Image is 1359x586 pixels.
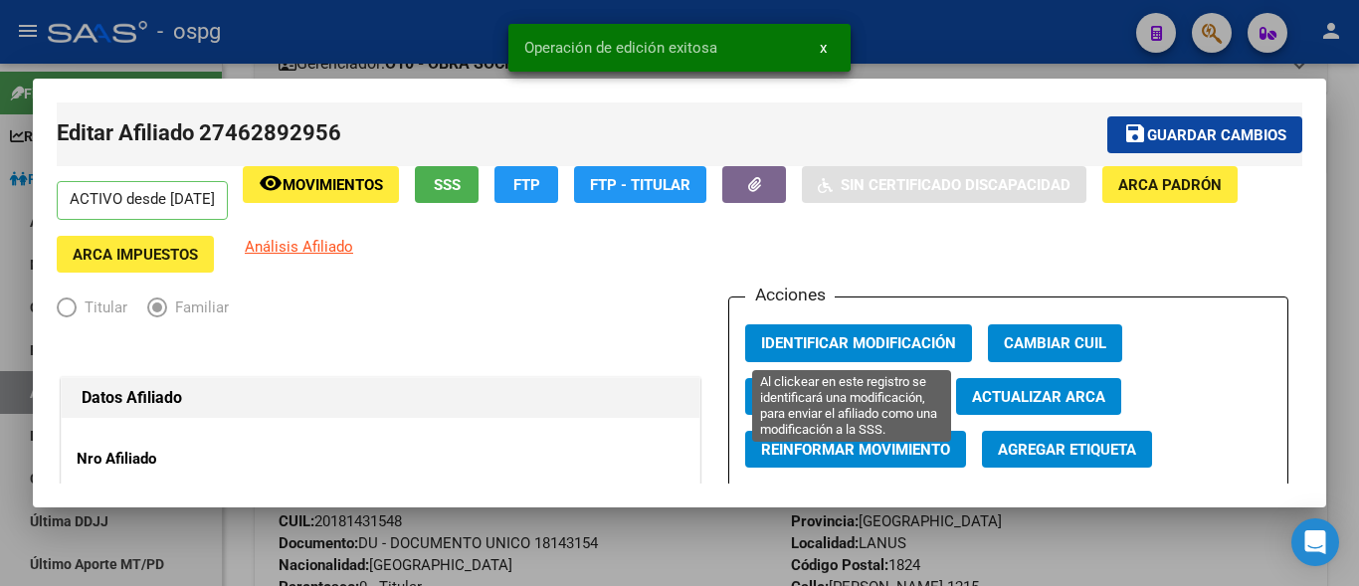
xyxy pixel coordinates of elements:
button: Actualizar ARCA [956,378,1121,415]
span: ARCA Padrón [1118,176,1222,194]
button: ARCA Padrón [1102,166,1238,203]
span: FTP - Titular [590,176,690,194]
p: ACTIVO desde [DATE] [57,181,228,220]
div: Open Intercom Messenger [1291,518,1339,566]
span: Agregar Movimiento [761,388,924,406]
span: Identificar Modificación [761,335,956,353]
button: Vencimiento PMI [745,484,905,520]
span: FTP [513,176,540,194]
button: Movimientos [243,166,399,203]
h3: Acciones [745,282,835,307]
button: Agregar Etiqueta [982,431,1152,468]
span: Actualizar ARCA [972,388,1105,406]
span: Editar Afiliado 27462892956 [57,120,341,145]
button: Sin Certificado Discapacidad [802,166,1086,203]
span: Titular [77,296,127,319]
span: ARCA Impuestos [73,246,198,264]
button: Agregar Movimiento [745,378,940,415]
span: Familiar [167,296,229,319]
span: x [820,39,827,57]
span: Cambiar CUIL [1004,335,1106,353]
h1: Datos Afiliado [82,386,679,410]
button: Identificar Modificación [745,324,972,361]
span: Análisis Afiliado [245,238,353,256]
span: Sin Certificado Discapacidad [841,176,1070,194]
mat-icon: remove_red_eye [259,171,283,195]
button: FTP [494,166,558,203]
button: ARCA Impuestos [57,236,214,273]
button: Categoria [921,484,1033,520]
mat-icon: save [1123,121,1147,145]
span: Agregar Etiqueta [998,441,1136,459]
span: Operación de edición exitosa [524,38,717,58]
p: Nro Afiliado [77,448,259,471]
span: Movimientos [283,176,383,194]
button: FTP - Titular [574,166,706,203]
mat-radio-group: Elija una opción [57,302,249,320]
button: SSS [415,166,479,203]
button: Guardar cambios [1107,116,1302,153]
button: Reinformar Movimiento [745,431,966,468]
span: Reinformar Movimiento [761,441,950,459]
button: Cambiar CUIL [988,324,1122,361]
span: SSS [434,176,461,194]
span: Guardar cambios [1147,126,1286,144]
